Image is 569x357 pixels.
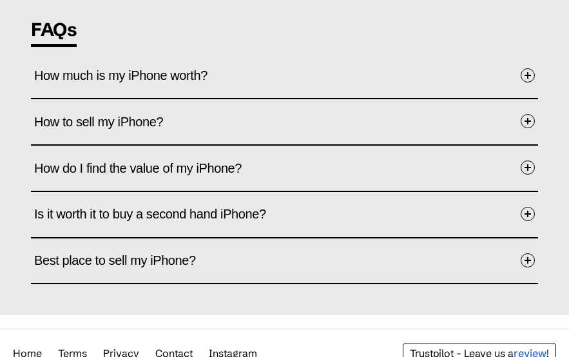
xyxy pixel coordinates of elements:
[34,148,261,188] span: How do I find the value of my iPhone?
[34,149,535,188] button: How do I find the value of my iPhone?
[34,57,535,95] button: How much is my iPhone worth?
[34,194,285,234] span: Is it worth it to buy a second hand iPhone?
[34,240,215,280] span: Best place to sell my iPhone?
[34,102,182,142] span: How to sell my iPhone?
[34,195,535,234] button: Is it worth it to buy a second hand iPhone?
[31,18,77,47] span: FAQs
[34,102,535,141] button: How to sell my iPhone?
[34,55,227,95] span: How much is my iPhone worth?
[34,242,535,280] button: Best place to sell my iPhone?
